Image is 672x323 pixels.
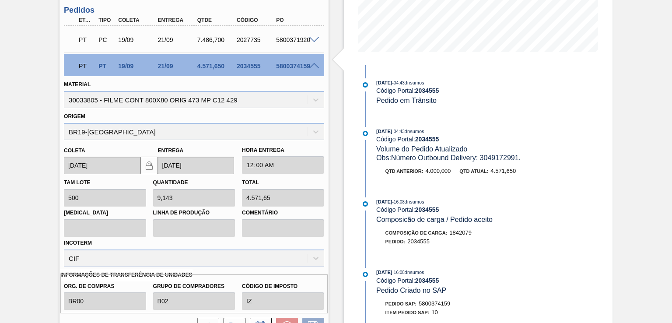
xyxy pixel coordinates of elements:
[415,87,439,94] strong: 2034555
[274,63,317,70] div: 5800374159
[195,17,238,23] div: Qtde
[376,287,446,294] span: Pedido Criado no SAP
[392,81,405,85] span: - 04:43
[64,179,90,186] label: Tam lote
[116,63,159,70] div: 19/09/2025
[376,80,392,85] span: [DATE]
[140,157,158,174] button: locked
[425,168,451,174] span: 4.000,000
[64,147,85,154] label: Coleta
[242,280,324,293] label: Código de Imposto
[234,63,278,70] div: 2034555
[153,207,235,219] label: Linha de Produção
[234,36,278,43] div: 2027735
[405,80,424,85] span: : Insumos
[96,17,116,23] div: Tipo
[392,270,405,275] span: - 16:08
[376,154,521,161] span: Obs: Número Outbound Delivery: 3049172991.
[415,136,439,143] strong: 2034555
[195,36,238,43] div: 7.486,700
[64,207,146,219] label: [MEDICAL_DATA]
[158,157,234,174] input: dd/mm/yyyy
[116,36,159,43] div: 19/09/2025
[363,272,368,277] img: atual
[405,129,424,134] span: : Insumos
[376,270,392,275] span: [DATE]
[158,147,184,154] label: Entrega
[385,230,448,235] span: Composição de Carga :
[96,63,116,70] div: Pedido de Transferência
[156,36,199,43] div: 21/09/2025
[242,207,324,219] label: Comentário
[156,17,199,23] div: Entrega
[385,301,417,306] span: Pedido SAP:
[60,269,192,281] label: Informações de Transferência de Unidades
[274,36,317,43] div: 5800371920
[459,169,488,174] span: Qtd atual:
[405,199,424,204] span: : Insumos
[490,168,516,174] span: 4.571,650
[376,216,493,223] span: Composicão de carga / Pedido aceito
[376,87,584,94] div: Código Portal:
[392,129,405,134] span: - 04:43
[363,201,368,207] img: atual
[385,310,430,315] span: Item pedido SAP:
[392,200,405,204] span: - 16:08
[64,81,91,88] label: Material
[274,17,317,23] div: PO
[64,240,92,246] label: Incoterm
[64,280,146,293] label: Org. de Compras
[385,239,406,244] span: Pedido :
[431,309,437,316] span: 10
[363,82,368,88] img: atual
[79,63,94,70] p: PT
[415,277,439,284] strong: 2034555
[376,277,584,284] div: Código Portal:
[144,160,154,171] img: locked
[64,6,324,15] h3: Pedidos
[376,129,392,134] span: [DATE]
[376,199,392,204] span: [DATE]
[415,206,439,213] strong: 2034555
[376,97,437,104] span: Pedido em Trânsito
[376,206,584,213] div: Código Portal:
[385,169,423,174] span: Qtd anterior:
[419,300,450,307] span: 5800374159
[153,179,188,186] label: Quantidade
[405,270,424,275] span: : Insumos
[195,63,238,70] div: 4.571,650
[64,113,85,119] label: Origem
[96,36,116,43] div: Pedido de Compra
[116,17,159,23] div: Coleta
[242,179,259,186] label: Total
[242,144,324,157] label: Hora Entrega
[376,145,467,153] span: Volume do Pedido Atualizado
[234,17,278,23] div: Código
[153,280,235,293] label: Grupo de Compradores
[77,30,96,49] div: Pedido em Trânsito
[363,131,368,136] img: atual
[77,17,96,23] div: Etapa
[407,238,430,245] span: 2034555
[449,229,472,236] span: 1842079
[79,36,94,43] p: PT
[376,136,584,143] div: Código Portal:
[156,63,199,70] div: 21/09/2025
[64,157,140,174] input: dd/mm/yyyy
[77,56,96,76] div: Pedido em Trânsito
